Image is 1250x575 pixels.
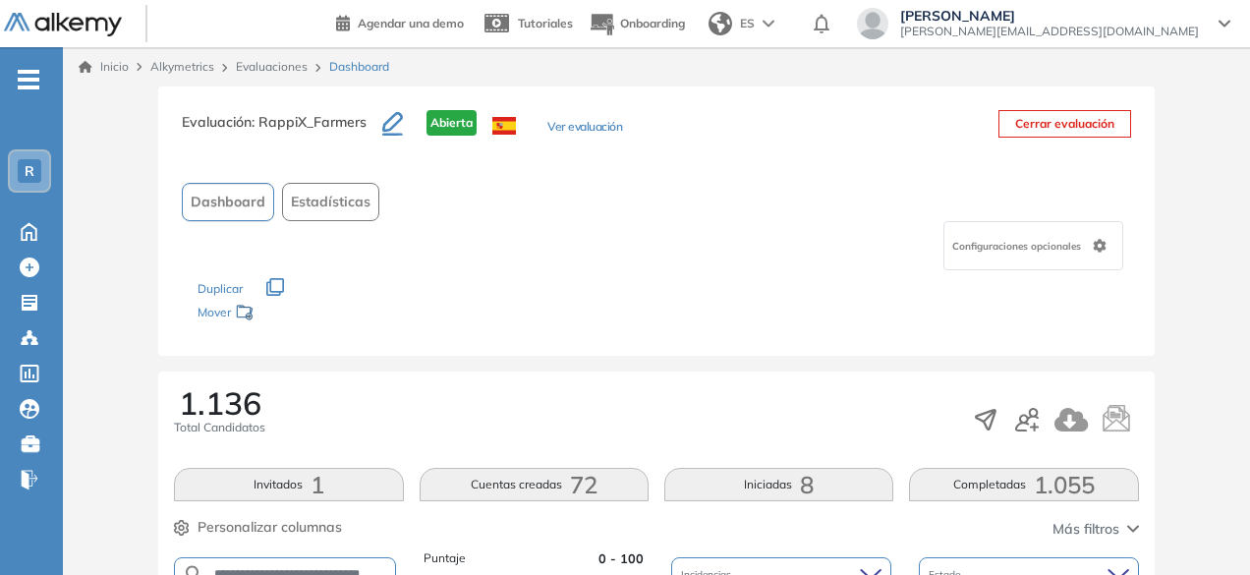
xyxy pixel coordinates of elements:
[900,24,1199,39] span: [PERSON_NAME][EMAIL_ADDRESS][DOMAIN_NAME]
[998,110,1131,138] button: Cerrar evaluación
[547,118,622,139] button: Ver evaluación
[4,13,122,37] img: Logo
[182,183,274,221] button: Dashboard
[620,16,685,30] span: Onboarding
[909,468,1138,501] button: Completadas1.055
[329,58,389,76] span: Dashboard
[252,113,367,131] span: : RappiX_Farmers
[282,183,379,221] button: Estadísticas
[25,163,34,179] span: R
[518,16,573,30] span: Tutoriales
[198,296,394,332] div: Mover
[598,549,644,568] span: 0 - 100
[589,3,685,45] button: Onboarding
[179,387,261,419] span: 1.136
[420,468,649,501] button: Cuentas creadas72
[182,110,382,151] h3: Evaluación
[18,78,39,82] i: -
[709,12,732,35] img: world
[952,239,1085,254] span: Configuraciones opcionales
[291,192,370,212] span: Estadísticas
[236,59,308,74] a: Evaluaciones
[763,20,774,28] img: arrow
[191,192,265,212] span: Dashboard
[492,117,516,135] img: ESP
[358,16,464,30] span: Agendar una demo
[150,59,214,74] span: Alkymetrics
[1052,519,1139,540] button: Más filtros
[424,549,466,568] span: Puntaje
[943,221,1123,270] div: Configuraciones opcionales
[1052,519,1119,540] span: Más filtros
[198,517,342,538] span: Personalizar columnas
[664,468,893,501] button: Iniciadas8
[900,8,1199,24] span: [PERSON_NAME]
[174,419,265,436] span: Total Candidatos
[174,468,403,501] button: Invitados1
[174,517,342,538] button: Personalizar columnas
[79,58,129,76] a: Inicio
[198,281,243,296] span: Duplicar
[426,110,477,136] span: Abierta
[336,10,464,33] a: Agendar una demo
[740,15,755,32] span: ES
